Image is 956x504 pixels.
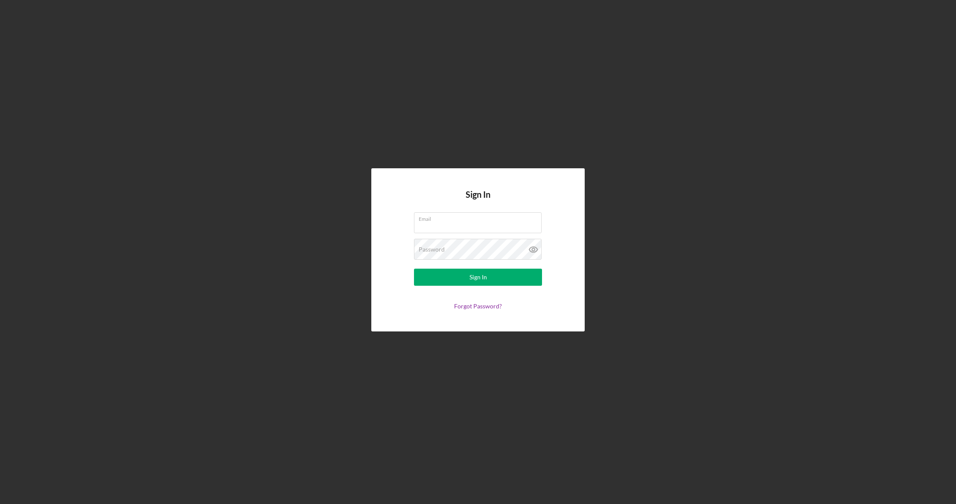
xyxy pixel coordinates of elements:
[469,269,487,286] div: Sign In
[414,269,542,286] button: Sign In
[419,213,542,222] label: Email
[419,246,445,253] label: Password
[454,302,502,310] a: Forgot Password?
[466,190,490,212] h4: Sign In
